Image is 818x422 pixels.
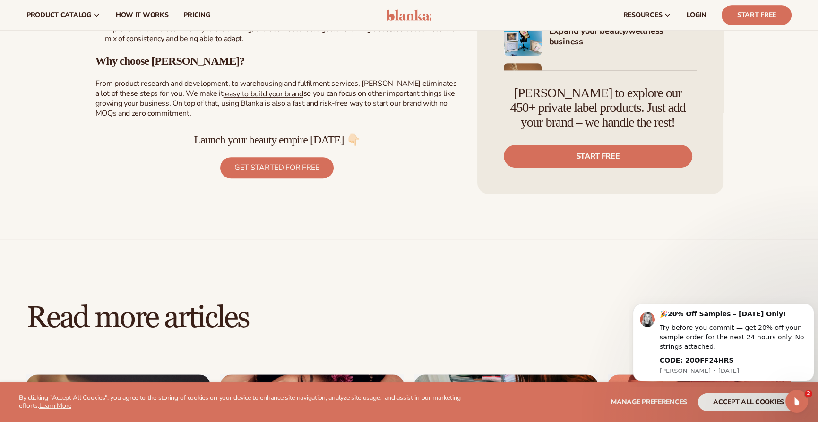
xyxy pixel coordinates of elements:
span: Manage preferences [611,397,687,406]
iframe: Intercom live chat [785,390,808,413]
button: Manage preferences [611,393,687,411]
a: Shopify Image 5 Mastering ecommerce: Boost your beauty and wellness sales [504,63,697,101]
p: By clicking "Accept All Cookies", you agree to the storing of cookies on your device to enhance s... [19,394,486,410]
iframe: Intercom notifications message [629,295,818,387]
h4: [PERSON_NAME] to explore our 450+ private label products. Just add your brand – we handle the rest! [504,86,692,129]
span: so you can focus on other important things like growing your business. On top of that, using Blan... [95,88,455,118]
span: product catalog [26,11,91,19]
b: Why choose [PERSON_NAME]? [95,55,245,67]
span: LOGIN [687,11,706,19]
span: GET STARTED FOR FREE [234,163,319,173]
a: GET STARTED FOR FREE [220,157,334,178]
span: 2 [805,390,812,397]
h2: Read more articles [26,302,249,334]
span: From product research and development, to warehousing and fulfilment services, [PERSON_NAME] elim... [95,78,457,99]
h3: Launch your beauty empire [DATE] 👇🏻 [95,134,459,146]
span: pricing [183,11,210,19]
button: accept all cookies [698,393,799,411]
img: Shopify Image 4 [504,18,542,56]
img: logo [387,9,431,21]
h4: Expand your beauty/wellness business [549,25,697,48]
span: easy to build your brand [225,88,303,99]
a: Shopify Image 4 Expand your beauty/wellness business [504,18,697,56]
img: Shopify Image 5 [504,63,542,101]
a: Learn More [39,401,71,410]
a: easy to build your brand [224,88,303,99]
a: Start Free [722,5,792,25]
span: resources [623,11,662,19]
span: How It Works [116,11,169,19]
a: Start free [504,144,692,167]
